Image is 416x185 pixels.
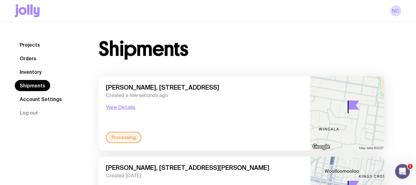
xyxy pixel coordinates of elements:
a: Inventory [15,66,46,78]
button: View Details [106,103,135,111]
img: staticmap [311,76,384,150]
span: [PERSON_NAME], [STREET_ADDRESS] [106,84,303,91]
a: Shipments [15,80,50,91]
span: Created [DATE] [106,173,303,179]
div: Processing [106,132,141,143]
span: Created a few seconds ago [106,92,303,99]
a: Orders [15,53,41,64]
span: [PERSON_NAME], [STREET_ADDRESS][PERSON_NAME] [106,164,303,171]
a: NC [390,5,401,16]
iframe: Intercom live chat [395,164,410,179]
a: Projects [15,39,45,50]
span: 1 [408,164,413,169]
button: Log out [15,107,43,118]
a: Account Settings [15,94,67,105]
h1: Shipments [99,39,188,59]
